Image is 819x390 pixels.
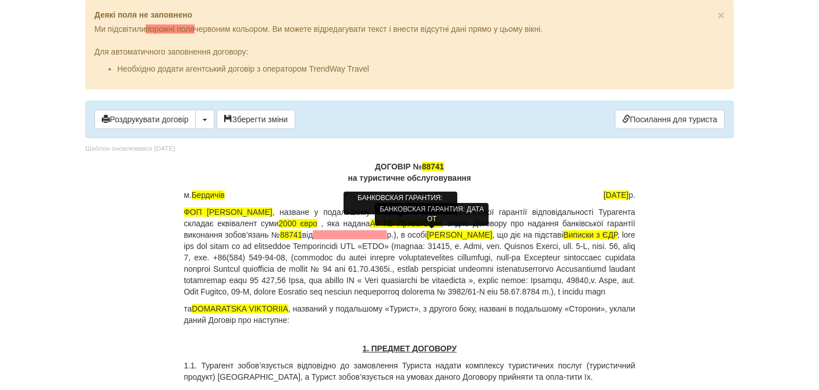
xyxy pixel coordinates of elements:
[718,9,725,21] button: Close
[146,24,195,34] span: порожні поля
[184,303,635,326] p: та , названий у подальшому «Турист», з другого боку, названі в подальшому «Сторони», уклали даний...
[192,304,288,313] span: DOMARATSKA VIKTORIIA
[422,162,444,171] span: 88741
[94,35,725,74] div: Для автоматичного заповнення договору:
[94,110,196,129] button: Роздрукувати договір
[603,190,628,200] span: [DATE]
[279,219,317,228] span: 2000 євро
[427,230,492,239] span: [PERSON_NAME]
[184,161,635,184] p: ДОГОВІР № на туристичне обслуговування
[184,206,635,297] p: , назване у подальшому «Турагент» (розмір фінансової гарантії відповідальності Турагента складає ...
[184,189,225,201] span: м.
[94,23,725,35] p: Ми підсвітили червоним кольором. Ви можете відредагувати текст і внести відсутні дані прямо у цьо...
[280,230,302,239] span: 88741
[184,343,635,354] p: 1. ПРЕДМЕТ ДОГОВОРУ
[344,192,457,214] div: БАНКОВСКАЯ ГАРАНТИЯ: ВАЛЮТА
[370,219,441,228] span: АТ КБ ПриватБанк
[375,203,489,226] div: БАНКОВСКАЯ ГАРАНТИЯ: ДАТА ОТ
[117,63,725,74] li: Необхідно додати агентський договір з оператором TrendWay Travel
[615,110,725,129] a: Посилання для туриста
[563,230,617,239] span: Виписки з ЄДР
[603,189,635,201] span: р.
[94,9,725,20] p: Деякі поля не заповнено
[184,208,272,217] span: ФОП [PERSON_NAME]
[718,9,725,22] span: ×
[217,110,295,129] button: Зберегти зміни
[85,144,175,153] div: Шаблон оновлювався [DATE]
[184,360,635,383] p: 1.1. Турагент зобов’язується відповідно до замовлення Туриста надати комплексу туристичних послуг...
[192,190,225,200] span: Бердичів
